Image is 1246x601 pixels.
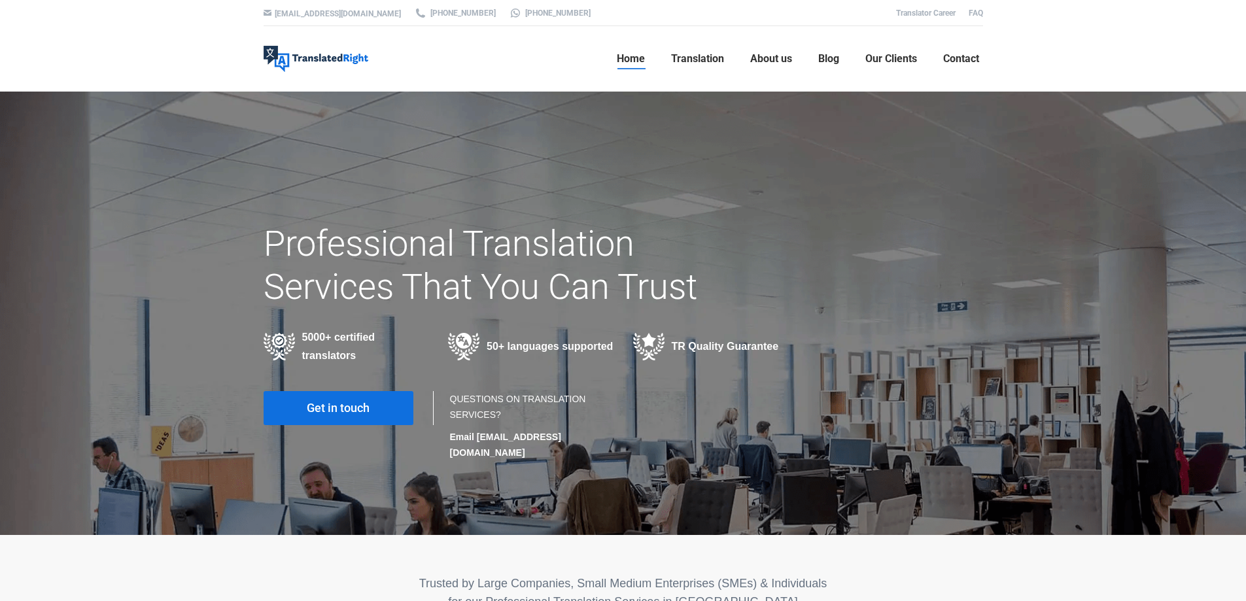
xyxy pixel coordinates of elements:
[275,9,401,18] a: [EMAIL_ADDRESS][DOMAIN_NAME]
[746,38,796,80] a: About us
[943,52,979,65] span: Contact
[264,46,368,72] img: Translated Right
[264,222,736,309] h1: Professional Translation Services That You Can Trust
[509,7,591,19] a: [PHONE_NUMBER]
[939,38,983,80] a: Contact
[264,391,413,425] a: Get in touch
[671,52,724,65] span: Translation
[264,328,429,365] div: 5000+ certified translators
[264,333,296,360] img: Professional Certified Translators providing translation services in various industries in 50+ la...
[814,38,843,80] a: Blog
[307,402,370,415] span: Get in touch
[818,52,839,65] span: Blog
[414,7,496,19] a: [PHONE_NUMBER]
[969,9,983,18] a: FAQ
[633,333,799,360] div: TR Quality Guarantee
[450,432,561,458] strong: Email [EMAIL_ADDRESS][DOMAIN_NAME]
[617,52,645,65] span: Home
[865,52,917,65] span: Our Clients
[613,38,649,80] a: Home
[861,38,921,80] a: Our Clients
[448,333,614,360] div: 50+ languages supported
[750,52,792,65] span: About us
[667,38,728,80] a: Translation
[450,391,610,460] div: QUESTIONS ON TRANSLATION SERVICES?
[896,9,956,18] a: Translator Career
